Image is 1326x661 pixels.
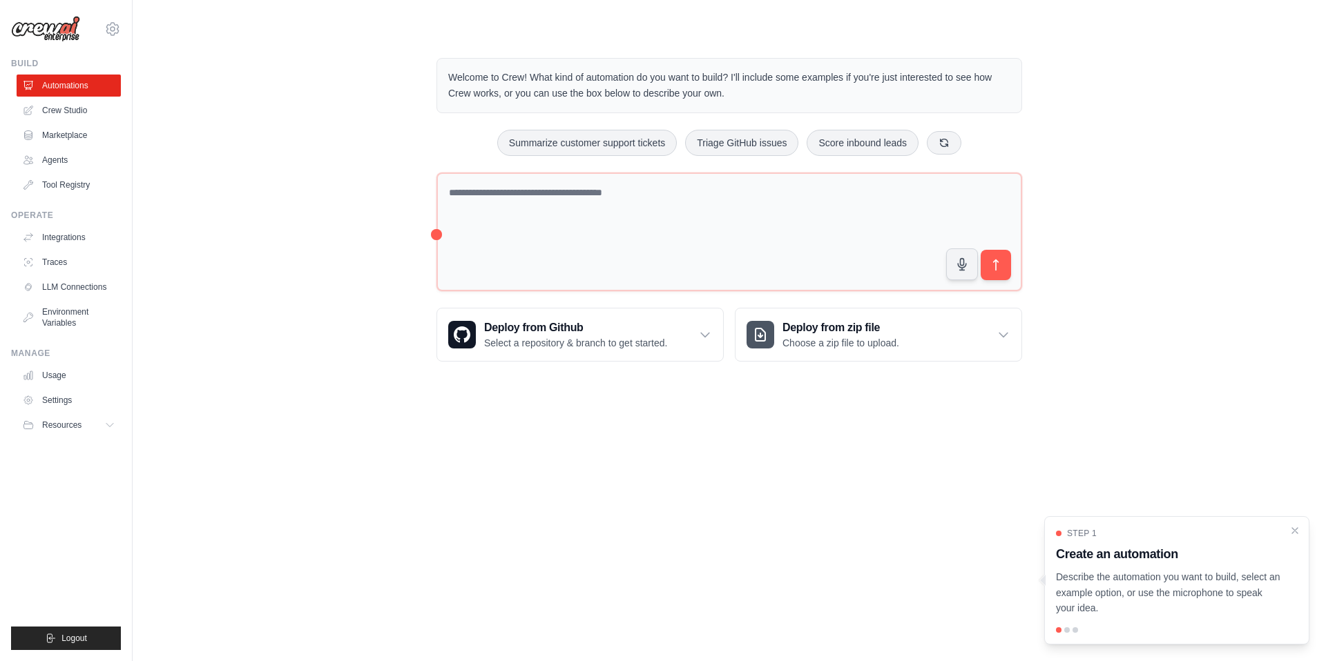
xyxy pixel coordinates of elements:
span: Resources [42,420,81,431]
button: Close walkthrough [1289,525,1300,536]
a: Tool Registry [17,174,121,196]
a: Usage [17,364,121,386]
a: Settings [17,389,121,411]
div: Build [11,58,121,69]
a: Traces [17,251,121,273]
a: Environment Variables [17,301,121,334]
div: Operate [11,210,121,221]
h3: Create an automation [1056,544,1281,564]
h3: Deploy from zip file [782,319,899,336]
a: Automations [17,75,121,97]
h3: Deploy from Github [484,319,667,336]
a: Marketplace [17,124,121,146]
p: Choose a zip file to upload. [782,336,899,350]
a: Crew Studio [17,99,121,121]
a: Agents [17,149,121,171]
a: LLM Connections [17,276,121,298]
button: Score inbound leads [807,130,919,156]
p: Welcome to Crew! What kind of automation do you want to build? I'll include some examples if you'... [448,70,1010,101]
div: Manage [11,348,121,359]
img: Logo [11,16,80,42]
button: Triage GitHub issues [685,130,798,156]
p: Describe the automation you want to build, select an example option, or use the microphone to spe... [1056,569,1281,616]
button: Resources [17,414,121,436]
span: Step 1 [1067,528,1097,539]
button: Logout [11,627,121,650]
a: Integrations [17,226,121,248]
span: Logout [61,633,87,644]
p: Select a repository & branch to get started. [484,336,667,350]
button: Summarize customer support tickets [497,130,677,156]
